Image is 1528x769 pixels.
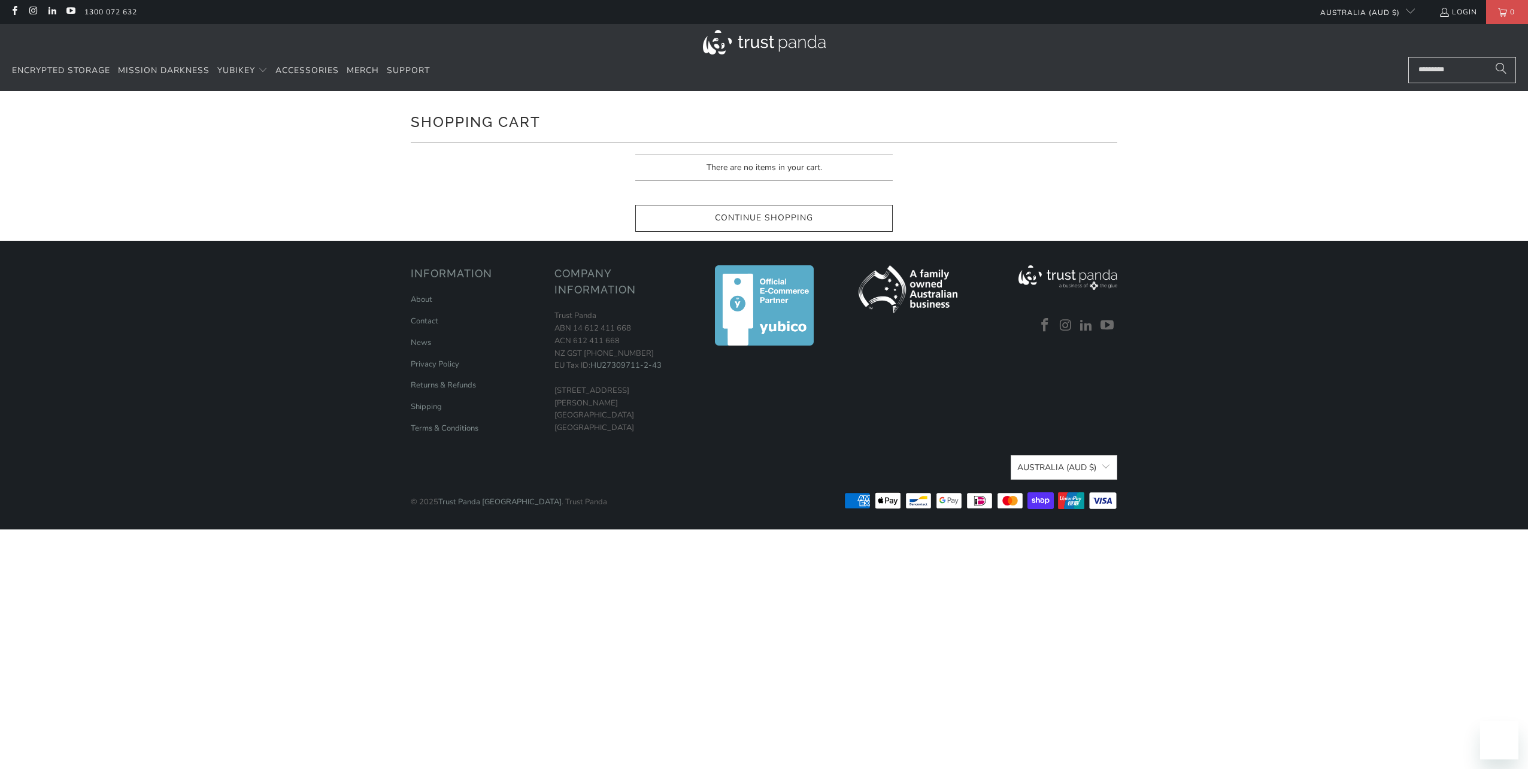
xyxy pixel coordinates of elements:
[411,294,432,305] a: About
[1439,5,1477,19] a: Login
[554,310,686,434] p: Trust Panda ABN 14 612 411 668 ACN 612 411 668 NZ GST [PHONE_NUMBER] EU Tax ID: [STREET_ADDRESS][...
[1078,318,1096,334] a: Trust Panda Australia on LinkedIn
[411,380,476,390] a: Returns & Refunds
[217,57,268,85] summary: YubiKey
[118,57,210,85] a: Mission Darkness
[387,57,430,85] a: Support
[65,7,75,17] a: Trust Panda Australia on YouTube
[1408,57,1516,83] input: Search...
[411,316,438,326] a: Contact
[12,65,110,76] span: Encrypted Storage
[411,337,431,348] a: News
[411,484,607,508] p: © 2025 . Trust Panda
[411,423,478,434] a: Terms & Conditions
[12,57,110,85] a: Encrypted Storage
[1036,318,1054,334] a: Trust Panda Australia on Facebook
[635,155,893,181] p: There are no items in your cart.
[1098,318,1116,334] a: Trust Panda Australia on YouTube
[84,5,137,19] a: 1300 072 632
[9,7,19,17] a: Trust Panda Australia on Facebook
[411,401,442,412] a: Shipping
[387,65,430,76] span: Support
[1480,721,1518,759] iframe: Button to launch messaging window
[411,109,1117,133] h1: Shopping Cart
[703,30,826,55] img: Trust Panda Australia
[635,205,893,232] a: Continue Shopping
[275,65,339,76] span: Accessories
[1486,57,1516,83] button: Search
[47,7,57,17] a: Trust Panda Australia on LinkedIn
[1011,455,1117,480] button: Australia (AUD $)
[12,57,430,85] nav: Translation missing: en.navigation.header.main_nav
[118,65,210,76] span: Mission Darkness
[347,65,379,76] span: Merch
[438,496,562,507] a: Trust Panda [GEOGRAPHIC_DATA]
[1057,318,1075,334] a: Trust Panda Australia on Instagram
[275,57,339,85] a: Accessories
[28,7,38,17] a: Trust Panda Australia on Instagram
[590,360,662,371] a: HU27309711-2-43
[411,359,459,370] a: Privacy Policy
[347,57,379,85] a: Merch
[217,65,255,76] span: YubiKey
